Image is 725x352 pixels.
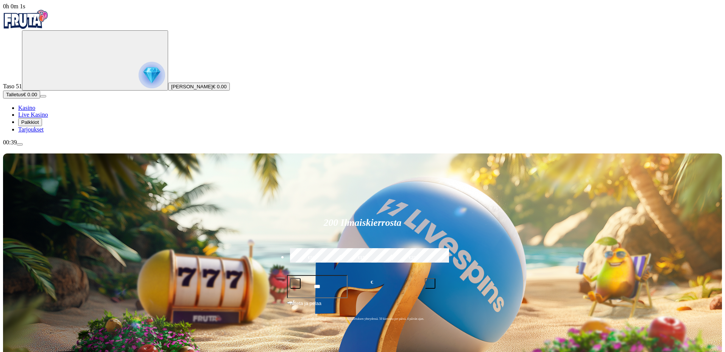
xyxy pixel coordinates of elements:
span: user session time [3,3,25,9]
button: minus icon [290,278,301,289]
label: €150 [339,247,386,269]
a: Fruta [3,23,48,30]
span: Talletus [6,92,23,97]
span: [PERSON_NAME] [171,84,213,89]
a: Kasino [18,105,35,111]
nav: Primary [3,10,722,133]
label: €250 [390,247,437,269]
button: menu [17,143,23,145]
img: Fruta [3,10,48,29]
span: Taso 51 [3,83,22,89]
nav: Main menu [3,105,722,133]
span: Palkkiot [21,119,39,125]
button: Palkkiot [18,118,42,126]
a: Tarjoukset [18,126,44,133]
a: Live Kasino [18,111,48,118]
button: menu [40,95,46,97]
button: plus icon [425,278,435,289]
label: €50 [288,247,335,269]
span: 00:39 [3,139,17,145]
span: € 0.00 [213,84,227,89]
button: Talleta ja pelaa [287,299,438,314]
span: € 0.00 [23,92,37,97]
button: Talletusplus icon€ 0.00 [3,91,40,99]
button: [PERSON_NAME]€ 0.00 [168,83,230,91]
span: € [371,279,373,286]
button: reward progress [22,30,168,91]
span: € [293,299,295,304]
span: Talleta ja pelaa [289,300,321,313]
img: reward progress [139,62,165,88]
